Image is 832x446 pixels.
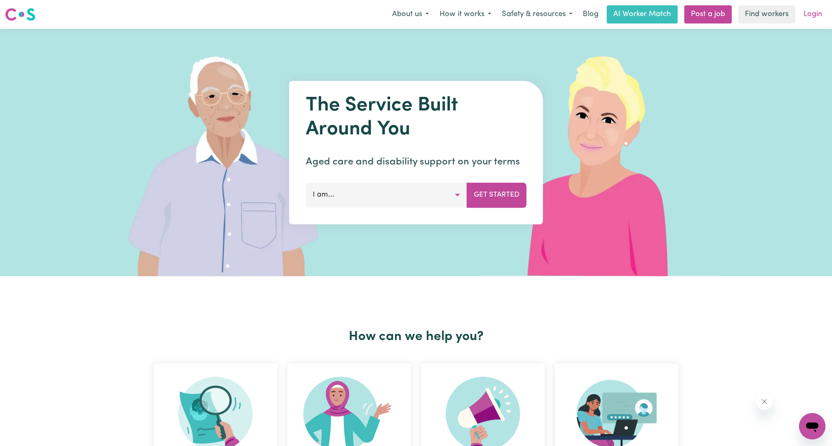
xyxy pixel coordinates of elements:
[467,183,527,207] button: Get Started
[306,94,527,141] h1: The Service Built Around You
[799,413,825,439] iframe: Button to launch messaging window
[306,183,467,207] button: I am...
[5,5,35,24] a: Careseekers logo
[306,155,527,169] p: Aged care and disability support on your terms
[496,6,578,23] button: Safety & resources
[578,5,603,23] a: Blog
[684,5,732,23] a: Post a job
[607,5,678,23] a: AI Worker Match
[387,6,434,23] button: About us
[738,5,795,23] a: Find workers
[799,5,827,23] a: Login
[5,7,35,22] img: Careseekers logo
[756,393,773,410] iframe: Close message
[149,329,683,345] h2: How can we help you?
[434,6,496,23] button: How it works
[5,6,50,12] span: Need any help?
